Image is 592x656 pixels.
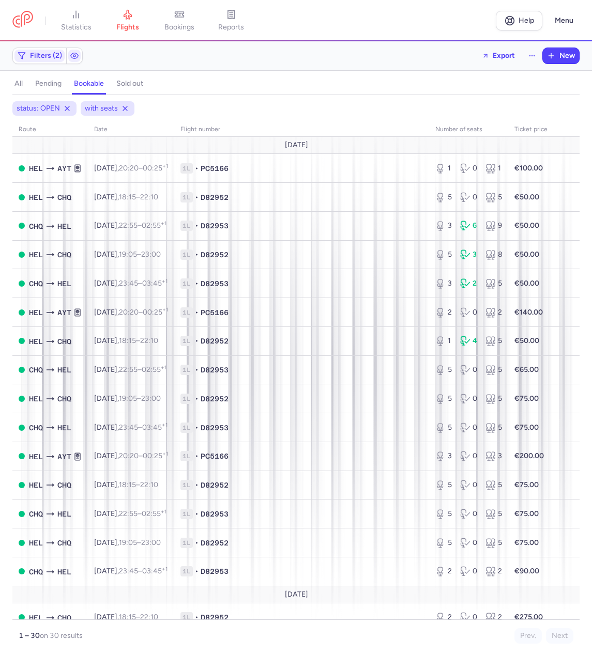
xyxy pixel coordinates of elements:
[514,279,539,288] strong: €50.00
[514,628,542,644] button: Prev.
[119,336,136,345] time: 18:15
[94,336,158,345] span: [DATE],
[460,249,477,260] div: 3
[29,221,43,232] span: Souda, Chaniá, Greece
[14,79,23,88] h4: all
[180,365,193,375] span: 1L
[142,509,166,518] time: 02:55
[435,278,452,289] div: 3
[201,612,229,622] span: D82952
[29,307,43,318] span: Helsinki-vantaa, Helsinki, Finland
[161,364,166,371] sup: +1
[485,221,502,231] div: 9
[140,193,158,201] time: 22:10
[485,365,502,375] div: 5
[141,538,161,547] time: 23:00
[460,612,477,622] div: 0
[119,308,168,317] span: –
[514,480,539,489] strong: €75.00
[29,278,43,289] span: Souda, Chaniá, Greece
[161,508,166,515] sup: +1
[195,163,199,174] span: •
[201,538,229,548] span: D82952
[94,480,158,489] span: [DATE],
[485,336,502,346] div: 5
[195,451,199,461] span: •
[161,220,166,227] sup: +1
[29,612,43,623] span: HEL
[143,308,168,317] time: 00:25
[94,308,168,317] span: [DATE],
[119,509,166,518] span: –
[29,364,43,376] span: Souda, Chaniá, Greece
[180,423,193,433] span: 1L
[94,394,161,403] span: [DATE],
[201,249,229,260] span: D82952
[140,480,158,489] time: 22:10
[435,163,452,174] div: 1
[514,164,543,173] strong: €100.00
[119,613,158,621] span: –
[119,164,139,173] time: 20:20
[519,17,534,24] span: Help
[195,480,199,490] span: •
[195,538,199,548] span: •
[435,307,452,318] div: 2
[57,479,71,491] span: Souda, Chaniá, Greece
[180,509,193,519] span: 1L
[57,612,71,623] span: CHQ
[57,508,71,520] span: HEL
[29,479,43,491] span: Helsinki-vantaa, Helsinki, Finland
[140,613,158,621] time: 22:10
[162,278,168,285] sup: +1
[143,164,168,173] time: 00:25
[284,141,308,149] span: [DATE]
[460,394,477,404] div: 0
[119,221,138,230] time: 22:55
[514,538,539,547] strong: €75.00
[180,278,193,289] span: 1L
[201,192,229,202] span: D82952
[94,567,168,575] span: [DATE],
[195,249,199,260] span: •
[119,279,168,288] span: –
[180,394,193,404] span: 1L
[514,567,539,575] strong: €90.00
[30,52,62,60] span: Filters (2)
[57,422,71,433] span: HEL
[141,250,161,259] time: 23:00
[119,221,166,230] span: –
[435,451,452,461] div: 3
[94,164,168,173] span: [DATE],
[218,23,244,32] span: reports
[201,394,229,404] span: D82952
[435,394,452,404] div: 5
[195,365,199,375] span: •
[460,336,477,346] div: 4
[119,509,138,518] time: 22:55
[201,307,229,318] span: PC5166
[119,538,161,547] span: –
[201,221,229,231] span: D82953
[57,278,71,289] span: Helsinki-vantaa, Helsinki, Finland
[485,566,502,576] div: 2
[485,480,502,490] div: 5
[460,278,477,289] div: 2
[142,567,168,575] time: 03:45
[496,11,542,30] a: Help
[180,307,193,318] span: 1L
[180,192,193,202] span: 1L
[180,566,193,576] span: 1L
[485,538,502,548] div: 5
[195,307,199,318] span: •
[94,451,168,460] span: [DATE],
[514,423,539,432] strong: €75.00
[29,192,43,203] span: HEL
[485,423,502,433] div: 5
[485,192,502,202] div: 5
[164,23,194,32] span: bookings
[435,221,452,231] div: 3
[19,631,40,640] strong: 1 – 30
[195,423,199,433] span: •
[180,480,193,490] span: 1L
